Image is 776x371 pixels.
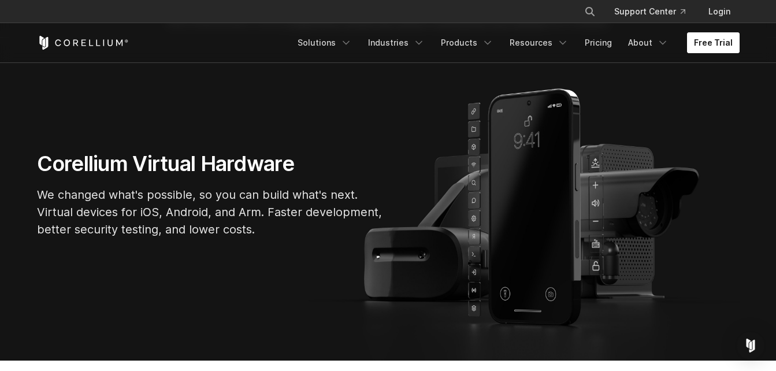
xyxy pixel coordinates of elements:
[605,1,695,22] a: Support Center
[291,32,740,53] div: Navigation Menu
[578,32,619,53] a: Pricing
[291,32,359,53] a: Solutions
[361,32,432,53] a: Industries
[737,332,764,359] div: Open Intercom Messenger
[621,32,675,53] a: About
[687,32,740,53] a: Free Trial
[570,1,740,22] div: Navigation Menu
[37,186,384,238] p: We changed what's possible, so you can build what's next. Virtual devices for iOS, Android, and A...
[503,32,575,53] a: Resources
[580,1,600,22] button: Search
[37,36,129,50] a: Corellium Home
[434,32,500,53] a: Products
[37,151,384,177] h1: Corellium Virtual Hardware
[699,1,740,22] a: Login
